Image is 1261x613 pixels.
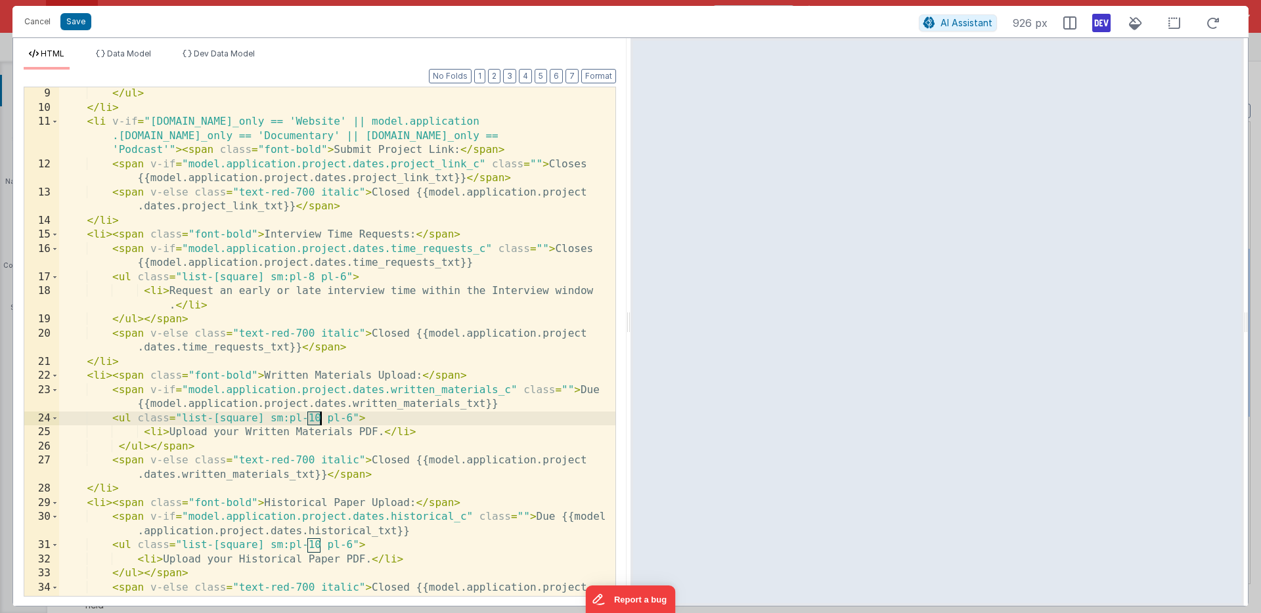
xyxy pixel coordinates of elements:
[60,13,91,30] button: Save
[24,369,59,383] div: 22
[24,87,59,101] div: 9
[24,383,59,412] div: 23
[474,69,485,83] button: 1
[519,69,532,83] button: 4
[24,566,59,581] div: 33
[565,69,579,83] button: 7
[24,158,59,186] div: 12
[1013,15,1048,31] span: 926 px
[24,242,59,270] div: 16
[919,14,997,32] button: AI Assistant
[488,69,500,83] button: 2
[41,49,64,58] span: HTML
[24,412,59,426] div: 24
[18,12,57,31] button: Cancel
[535,69,547,83] button: 5
[24,186,59,214] div: 13
[581,69,616,83] button: Format
[194,49,255,58] span: Dev Data Model
[24,581,59,609] div: 34
[940,17,992,28] span: AI Assistant
[24,440,59,454] div: 26
[24,425,59,440] div: 25
[586,585,676,613] iframe: Marker.io feedback button
[24,454,59,482] div: 27
[24,482,59,496] div: 28
[503,69,516,83] button: 3
[24,510,59,538] div: 30
[24,214,59,228] div: 14
[24,312,59,327] div: 19
[107,49,151,58] span: Data Model
[24,284,59,312] div: 18
[550,69,563,83] button: 6
[24,327,59,355] div: 20
[24,496,59,511] div: 29
[24,101,59,116] div: 10
[24,355,59,370] div: 21
[24,553,59,567] div: 32
[24,228,59,242] div: 15
[24,538,59,553] div: 31
[24,270,59,285] div: 17
[24,115,59,158] div: 11
[429,69,472,83] button: No Folds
